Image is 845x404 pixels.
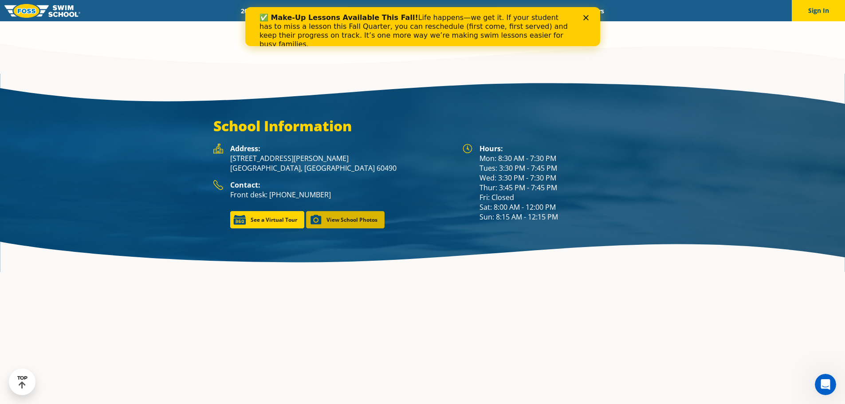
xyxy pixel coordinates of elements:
strong: Hours: [479,144,503,153]
a: About FOSS [404,7,453,15]
div: Close [338,8,347,13]
img: Foss Location Hours [463,144,472,153]
b: ✅ Make-Up Lessons Available This Fall! [14,6,173,15]
strong: Address: [230,144,260,153]
iframe: Intercom live chat banner [245,7,600,46]
div: Mon: 8:30 AM - 7:30 PM Tues: 3:30 PM - 7:45 PM Wed: 3:30 PM - 7:30 PM Thur: 3:45 PM - 7:45 PM Fri... [479,144,632,222]
div: TOP [17,375,28,389]
p: [STREET_ADDRESS][PERSON_NAME] [GEOGRAPHIC_DATA], [GEOGRAPHIC_DATA] 60490 [230,153,454,173]
img: FOSS Swim School Logo [4,4,80,18]
h3: School Information [213,117,632,135]
p: Front desk: [PHONE_NUMBER] [230,190,454,200]
iframe: Intercom live chat [815,374,836,395]
a: Schools [289,7,326,15]
img: Foss Location Contact [213,180,223,190]
a: 2025 Calendar [233,7,289,15]
a: View School Photos [306,211,385,228]
a: Swim Like [PERSON_NAME] [453,7,547,15]
a: Careers [575,7,612,15]
a: See a Virtual Tour [230,211,304,228]
a: Blog [547,7,575,15]
img: Foss Location Address [213,144,223,153]
div: Life happens—we get it. If your student has to miss a lesson this Fall Quarter, you can reschedul... [14,6,326,42]
strong: Contact: [230,180,260,190]
a: Swim Path® Program [326,7,404,15]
